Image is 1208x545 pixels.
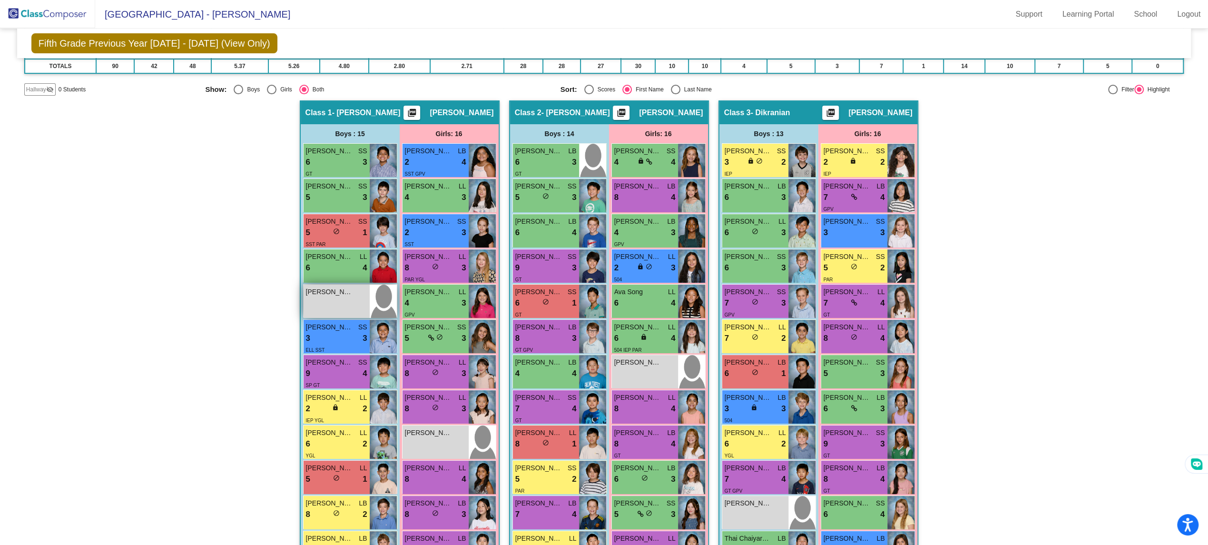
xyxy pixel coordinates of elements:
[824,227,828,239] span: 3
[943,59,984,73] td: 14
[824,277,833,282] span: PAR
[751,108,790,118] span: - Dikranian
[725,156,729,168] span: 3
[363,191,367,204] span: 3
[543,59,580,73] td: 28
[640,334,647,340] span: lock
[25,59,96,73] td: TOTALS
[668,393,676,403] span: LL
[880,332,884,345] span: 4
[1132,59,1183,73] td: 0
[46,86,54,93] mat-icon: visibility_off
[95,7,290,22] span: [GEOGRAPHIC_DATA] - [PERSON_NAME]
[824,357,871,367] span: [PERSON_NAME]
[580,59,621,73] td: 27
[174,59,211,73] td: 48
[777,252,786,262] span: SS
[515,108,541,118] span: Class 2
[614,277,622,282] span: 504
[614,287,662,297] span: Ava Song
[31,33,277,53] span: Fifth Grade Previous Year [DATE] - [DATE] (View Only)
[369,59,430,73] td: 2.80
[332,404,339,411] span: lock
[614,297,619,309] span: 6
[572,156,576,168] span: 3
[358,217,367,227] span: SS
[725,191,729,204] span: 6
[306,403,310,415] span: 2
[306,156,310,168] span: 6
[572,191,576,204] span: 3
[877,322,885,332] span: LL
[306,171,313,177] span: GT
[632,85,664,94] div: First Name
[824,181,871,191] span: [PERSON_NAME] Wee
[306,146,354,156] span: [PERSON_NAME]
[515,347,533,353] span: GT GPV
[725,403,729,415] span: 3
[405,191,409,204] span: 4
[568,146,576,156] span: LB
[332,108,401,118] span: - [PERSON_NAME]
[276,85,292,94] div: Girls
[777,393,786,403] span: LB
[515,252,563,262] span: [PERSON_NAME]
[306,262,310,274] span: 6
[822,106,839,120] button: Print Students Details
[405,252,452,262] span: [PERSON_NAME]
[457,217,466,227] span: SS
[824,393,871,403] span: [PERSON_NAME]
[515,367,520,380] span: 4
[850,158,856,164] span: lock
[360,393,367,403] span: LL
[542,193,549,199] span: do_not_disturb_alt
[848,108,912,118] span: [PERSON_NAME]
[436,334,443,340] span: do_not_disturb_alt
[134,59,174,73] td: 42
[459,287,466,297] span: LL
[432,369,439,376] span: do_not_disturb_alt
[614,393,662,403] span: [PERSON_NAME]
[880,156,884,168] span: 2
[880,227,884,239] span: 3
[751,404,757,411] span: lock
[778,217,786,227] span: LL
[358,146,367,156] span: SS
[876,217,885,227] span: SS
[405,227,409,239] span: 2
[572,297,576,309] span: 1
[655,59,688,73] td: 10
[876,252,885,262] span: SS
[405,217,452,227] span: [PERSON_NAME]
[725,252,772,262] span: [PERSON_NAME]
[614,357,662,367] span: [PERSON_NAME]
[752,334,758,340] span: do_not_disturb_alt
[363,403,367,415] span: 2
[824,297,828,309] span: 7
[671,227,675,239] span: 3
[333,228,340,235] span: do_not_disturb_alt
[781,297,786,309] span: 3
[614,403,619,415] span: 8
[306,347,325,353] span: ELL SST
[205,85,226,94] span: Show:
[306,367,310,380] span: 9
[824,156,828,168] span: 2
[781,367,786,380] span: 1
[614,262,619,274] span: 2
[306,322,354,332] span: [PERSON_NAME]
[363,262,367,274] span: 4
[405,297,409,309] span: 4
[614,156,619,168] span: 4
[405,156,409,168] span: 2
[880,262,884,274] span: 2
[880,297,884,309] span: 4
[824,146,871,156] span: [PERSON_NAME]
[560,85,908,94] mat-radio-group: Select an option
[515,322,563,332] span: [PERSON_NAME]
[405,393,452,403] span: [PERSON_NAME]
[306,227,310,239] span: 5
[614,252,662,262] span: [PERSON_NAME]
[614,347,642,353] span: 504 IEP PAR
[725,418,733,423] span: 504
